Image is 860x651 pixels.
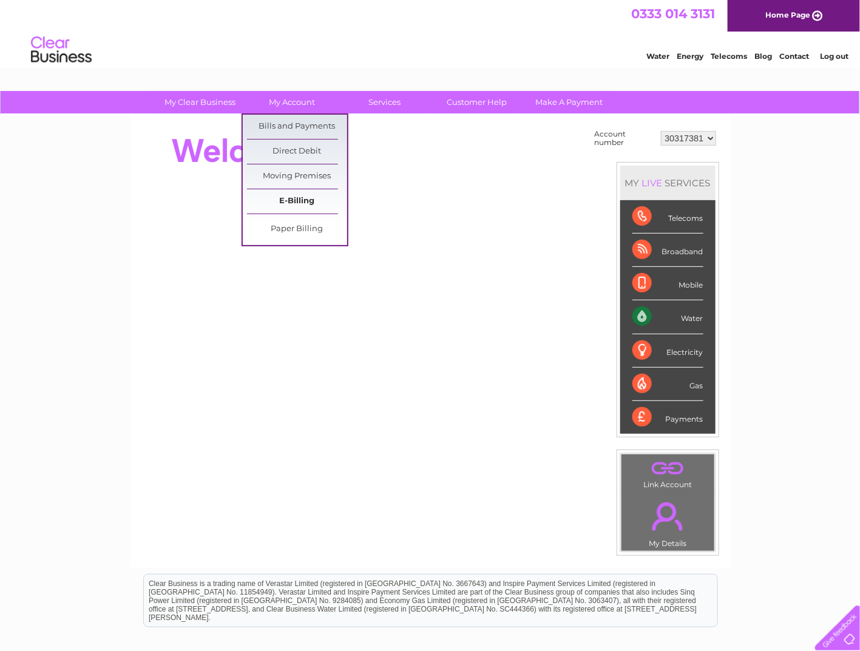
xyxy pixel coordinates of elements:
[711,52,747,61] a: Telecoms
[592,127,658,150] td: Account number
[632,300,703,334] div: Water
[625,457,711,479] a: .
[519,91,619,113] a: Make A Payment
[820,52,848,61] a: Log out
[632,334,703,368] div: Electricity
[632,368,703,401] div: Gas
[632,234,703,267] div: Broadband
[427,91,527,113] a: Customer Help
[754,52,772,61] a: Blog
[334,91,435,113] a: Services
[625,495,711,538] a: .
[247,217,347,241] a: Paper Billing
[632,401,703,434] div: Payments
[620,166,716,200] div: MY SERVICES
[640,177,665,189] div: LIVE
[677,52,703,61] a: Energy
[150,91,250,113] a: My Clear Business
[144,7,717,59] div: Clear Business is a trading name of Verastar Limited (registered in [GEOGRAPHIC_DATA] No. 3667643...
[247,164,347,189] a: Moving Premises
[632,267,703,300] div: Mobile
[631,6,715,21] a: 0333 014 3131
[632,200,703,234] div: Telecoms
[621,454,715,492] td: Link Account
[621,492,715,551] td: My Details
[646,52,669,61] a: Water
[779,52,809,61] a: Contact
[247,140,347,164] a: Direct Debit
[30,32,92,69] img: logo.png
[247,115,347,139] a: Bills and Payments
[242,91,342,113] a: My Account
[247,189,347,214] a: E-Billing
